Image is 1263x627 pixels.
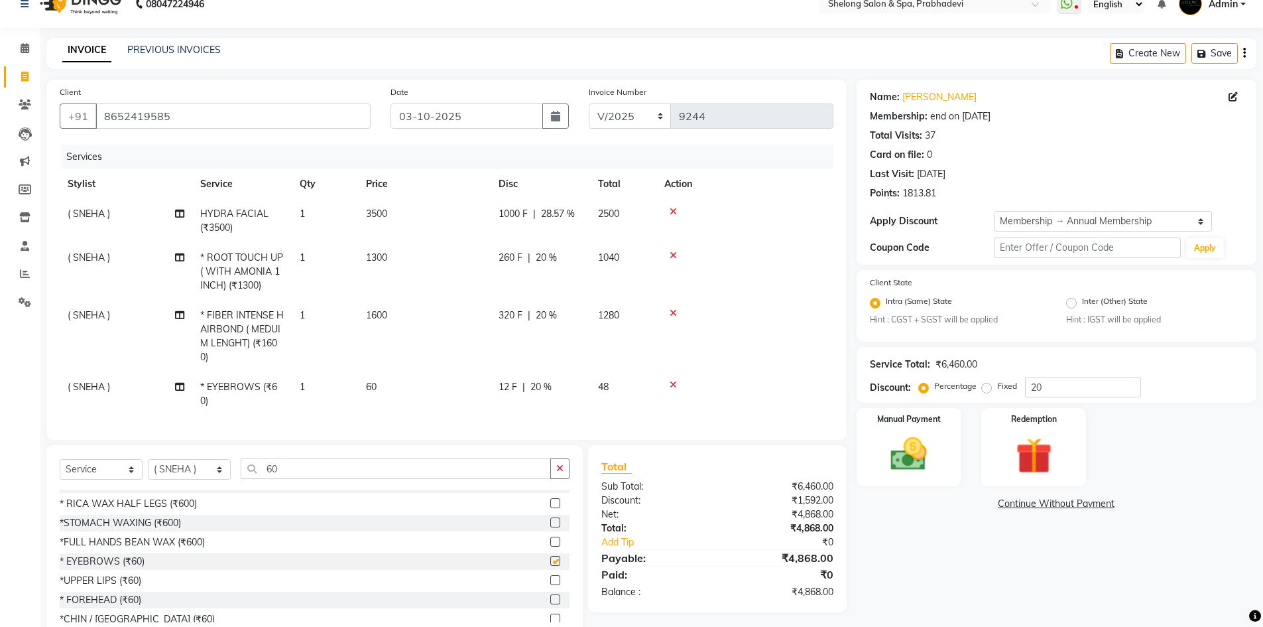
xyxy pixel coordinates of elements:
[870,277,912,289] label: Client State
[528,309,530,322] span: |
[717,480,843,494] div: ₹6,460.00
[200,251,283,291] span: * ROOT TOUCH UP ( WITH AMONIA 1 INCH) (₹1300)
[717,585,843,599] div: ₹4,868.00
[536,251,557,265] span: 20 %
[68,309,110,321] span: ( SNEHA )
[656,169,833,199] th: Action
[994,238,1181,258] input: Enter Offer / Coupon Code
[95,104,371,129] input: Search by Name/Mobile/Email/Code
[60,612,215,626] div: *CHIN / [GEOGRAPHIC_DATA] (₹60)
[530,380,552,394] span: 20 %
[499,251,522,265] span: 260 F
[997,380,1017,392] label: Fixed
[870,241,994,255] div: Coupon Code
[717,550,843,566] div: ₹4,868.00
[366,208,387,220] span: 3500
[127,44,221,56] a: PREVIOUS INVOICES
[877,413,941,425] label: Manual Payment
[934,380,977,392] label: Percentage
[870,90,900,104] div: Name:
[589,86,646,98] label: Invoice Number
[60,535,205,549] div: *FULL HANDS BEAN WAX (₹600)
[60,593,141,607] div: * FOREHEAD (₹60)
[717,508,843,522] div: ₹4,868.00
[591,508,717,522] div: Net:
[300,381,305,393] span: 1
[925,129,935,143] div: 37
[300,251,305,263] span: 1
[902,90,977,104] a: [PERSON_NAME]
[598,381,609,393] span: 48
[499,309,522,322] span: 320 F
[870,214,994,228] div: Apply Discount
[591,550,717,566] div: Payable:
[60,104,97,129] button: +91
[902,186,936,200] div: 1813.81
[60,169,192,199] th: Stylist
[870,109,928,123] div: Membership:
[60,555,145,569] div: * EYEBROWS (₹60)
[60,516,181,530] div: *STOMACH WAXING (₹600)
[1082,295,1148,311] label: Inter (Other) State
[300,208,305,220] span: 1
[62,38,111,62] a: INVOICE
[292,169,358,199] th: Qty
[1110,43,1186,64] button: Create New
[536,309,557,322] span: 20 %
[590,169,656,199] th: Total
[591,522,717,535] div: Total:
[1066,314,1243,326] small: Hint : IGST will be applied
[870,186,900,200] div: Points:
[533,207,536,221] span: |
[200,309,284,363] span: * FIBER INTENSE HAIRBOND ( MEDUIM LENGHT) (₹1600)
[61,145,843,169] div: Services
[1191,43,1238,64] button: Save
[241,458,551,479] input: Search or Scan
[591,585,717,599] div: Balance :
[499,380,517,394] span: 12 F
[591,480,717,494] div: Sub Total:
[879,433,938,475] img: _cash.svg
[499,207,528,221] span: 1000 F
[60,497,197,511] div: * RICA WAX HALF LEGS (₹600)
[1011,413,1057,425] label: Redemption
[68,208,110,220] span: ( SNEHA )
[591,567,717,583] div: Paid:
[366,251,387,263] span: 1300
[870,129,922,143] div: Total Visits:
[598,251,619,263] span: 1040
[870,314,1047,326] small: Hint : CGST + SGST will be applied
[200,208,269,234] span: HYDRA FACIAL (₹3500)
[930,109,991,123] div: end on [DATE]
[717,494,843,508] div: ₹1,592.00
[598,309,619,321] span: 1280
[870,381,911,395] div: Discount:
[68,251,110,263] span: ( SNEHA )
[522,380,525,394] span: |
[60,574,141,588] div: *UPPER LIPS (₹60)
[886,295,952,311] label: Intra (Same) State
[601,460,632,474] span: Total
[870,358,930,372] div: Service Total:
[60,86,81,98] label: Client
[591,535,738,549] a: Add Tip
[366,309,387,321] span: 1600
[528,251,530,265] span: |
[917,167,945,181] div: [DATE]
[591,494,717,508] div: Discount:
[598,208,619,220] span: 2500
[859,497,1254,511] a: Continue Without Payment
[391,86,408,98] label: Date
[192,169,292,199] th: Service
[541,207,575,221] span: 28.57 %
[1004,433,1063,478] img: _gift.svg
[717,567,843,583] div: ₹0
[870,167,914,181] div: Last Visit:
[491,169,590,199] th: Disc
[739,535,843,549] div: ₹0
[717,522,843,535] div: ₹4,868.00
[366,381,377,393] span: 60
[870,148,924,162] div: Card on file:
[935,358,977,372] div: ₹6,460.00
[300,309,305,321] span: 1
